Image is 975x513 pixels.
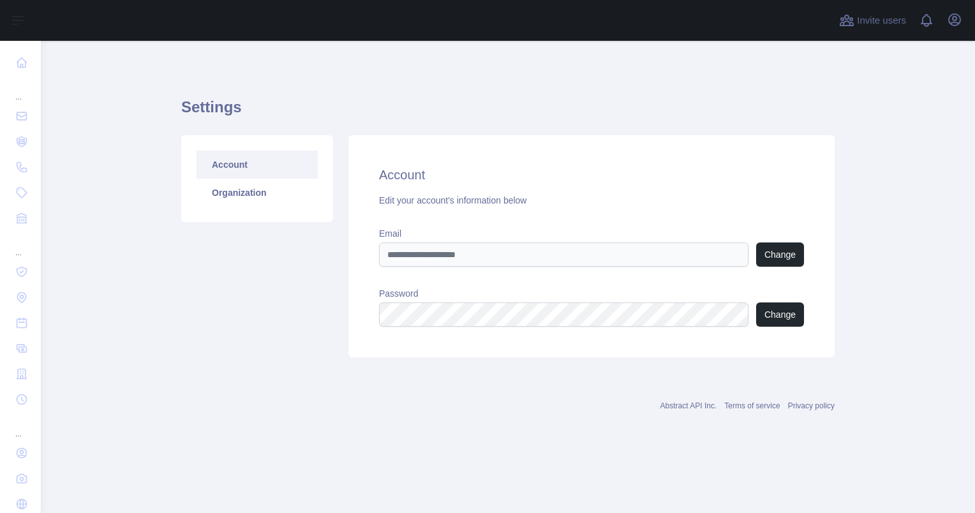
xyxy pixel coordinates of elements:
div: Edit your account's information below [379,194,804,207]
div: ... [10,77,31,102]
a: Privacy policy [788,401,835,410]
button: Change [756,242,804,267]
span: Invite users [857,13,906,28]
label: Email [379,227,804,240]
a: Account [197,151,318,179]
div: ... [10,232,31,258]
a: Organization [197,179,318,207]
button: Invite users [837,10,909,31]
h1: Settings [181,97,835,128]
div: ... [10,413,31,439]
a: Abstract API Inc. [660,401,717,410]
button: Change [756,302,804,327]
a: Terms of service [724,401,780,410]
h2: Account [379,166,804,184]
label: Password [379,287,804,300]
